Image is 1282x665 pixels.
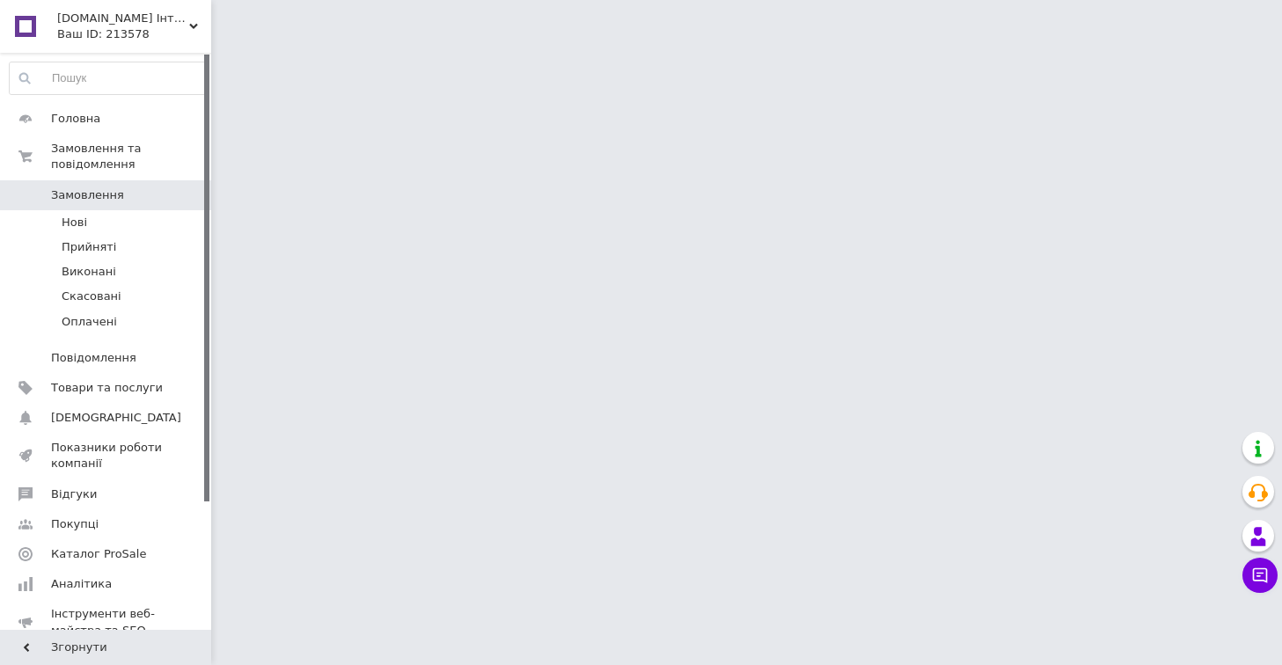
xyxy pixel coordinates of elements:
span: Товари та послуги [51,380,163,396]
input: Пошук [10,62,207,94]
button: Чат з покупцем [1242,558,1278,593]
span: Замовлення та повідомлення [51,141,211,172]
span: Скасовані [62,289,121,304]
span: DZHINESTRA.com.ua Інтернет-магазин Сумки Одяг Рюкзаки [57,11,189,26]
span: Прийняті [62,239,116,255]
span: Показники роботи компанії [51,440,163,471]
span: Каталог ProSale [51,546,146,562]
span: Аналітика [51,576,112,592]
span: Оплачені [62,314,117,330]
span: [DEMOGRAPHIC_DATA] [51,410,181,426]
span: Інструменти веб-майстра та SEO [51,606,163,638]
span: Покупці [51,516,99,532]
span: Відгуки [51,486,97,502]
span: Повідомлення [51,350,136,366]
span: Виконані [62,264,116,280]
span: Нові [62,215,87,230]
div: Ваш ID: 213578 [57,26,211,42]
span: Головна [51,111,100,127]
span: Замовлення [51,187,124,203]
